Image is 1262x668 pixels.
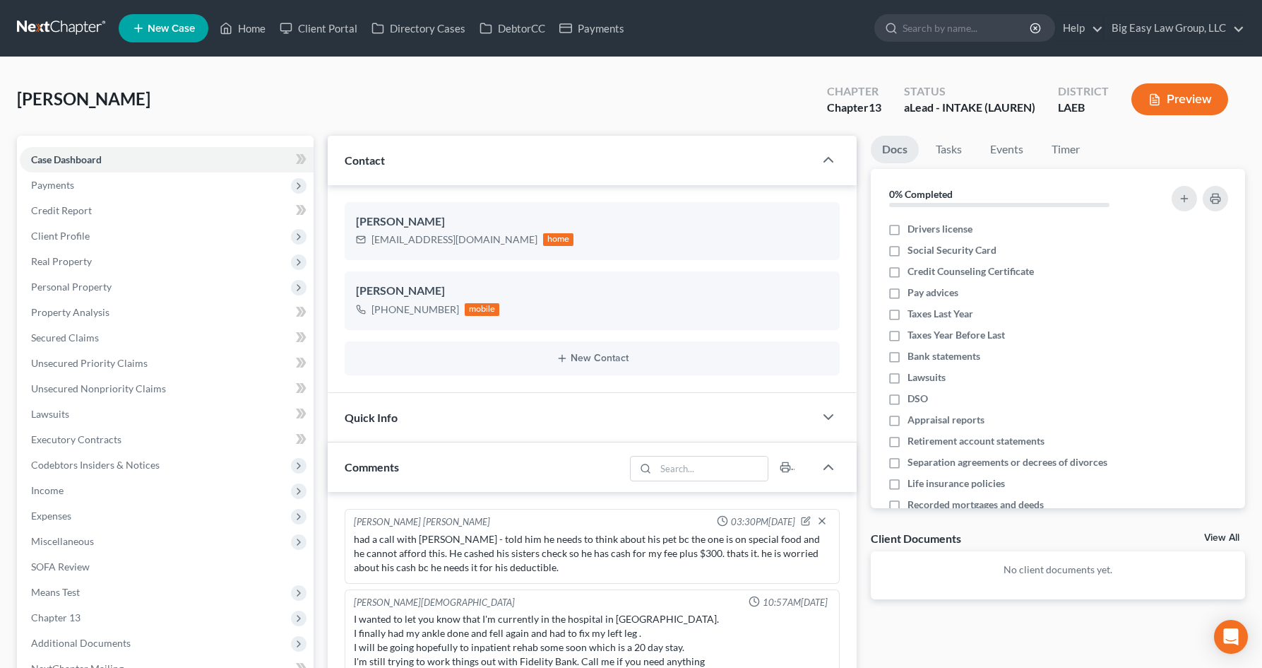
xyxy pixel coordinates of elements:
[345,411,398,424] span: Quick Info
[1131,83,1228,115] button: Preview
[20,198,314,223] a: Credit Report
[354,596,515,609] div: [PERSON_NAME][DEMOGRAPHIC_DATA]
[907,307,973,321] span: Taxes Last Year
[907,328,1005,342] span: Taxes Year Before Last
[273,16,364,41] a: Client Portal
[31,484,64,496] span: Income
[20,147,314,172] a: Case Dashboard
[364,16,472,41] a: Directory Cases
[907,434,1044,448] span: Retirement account statements
[20,351,314,376] a: Unsecured Priority Claims
[552,16,631,41] a: Payments
[472,16,552,41] a: DebtorCC
[31,459,160,471] span: Codebtors Insiders & Notices
[17,88,150,109] span: [PERSON_NAME]
[31,357,148,369] span: Unsecured Priority Claims
[354,515,490,529] div: [PERSON_NAME] [PERSON_NAME]
[907,243,996,257] span: Social Security Card
[827,83,881,100] div: Chapter
[903,15,1032,41] input: Search by name...
[979,136,1035,163] a: Events
[356,213,829,230] div: [PERSON_NAME]
[345,153,385,167] span: Contact
[148,23,195,34] span: New Case
[907,498,1044,512] span: Recorded mortgages and deeds
[904,100,1035,116] div: aLead - INTAKE (LAUREN)
[1105,16,1244,41] a: Big Easy Law Group, LLC
[356,353,829,364] button: New Contact
[871,531,961,546] div: Client Documents
[31,230,90,242] span: Client Profile
[31,179,74,191] span: Payments
[345,460,399,474] span: Comments
[924,136,973,163] a: Tasks
[907,286,958,300] span: Pay advices
[1204,533,1239,543] a: View All
[543,233,574,246] div: home
[371,233,537,247] div: [EMAIL_ADDRESS][DOMAIN_NAME]
[31,586,80,598] span: Means Test
[356,283,829,300] div: [PERSON_NAME]
[31,306,109,318] span: Property Analysis
[869,100,881,114] span: 13
[656,457,768,481] input: Search...
[827,100,881,116] div: Chapter
[31,281,112,293] span: Personal Property
[20,554,314,580] a: SOFA Review
[20,376,314,402] a: Unsecured Nonpriority Claims
[371,303,459,317] div: [PHONE_NUMBER]
[31,382,166,394] span: Unsecured Nonpriority Claims
[871,136,919,163] a: Docs
[31,561,90,573] span: SOFA Review
[31,433,121,445] span: Executory Contracts
[20,300,314,325] a: Property Analysis
[907,222,972,236] span: Drivers license
[20,402,314,427] a: Lawsuits
[31,611,81,623] span: Chapter 13
[31,153,102,165] span: Case Dashboard
[907,370,946,385] span: Lawsuits
[1056,16,1103,41] a: Help
[907,476,1005,491] span: Life insurance policies
[31,535,94,547] span: Miscellaneous
[882,563,1234,577] p: No client documents yet.
[889,188,953,200] strong: 0% Completed
[763,596,828,609] span: 10:57AM[DATE]
[1214,620,1248,654] div: Open Intercom Messenger
[31,637,131,649] span: Additional Documents
[1058,100,1109,116] div: LAEB
[213,16,273,41] a: Home
[31,332,99,344] span: Secured Claims
[31,255,92,267] span: Real Property
[1058,83,1109,100] div: District
[354,532,831,575] div: had a call with [PERSON_NAME] - told him he needs to think about his pet bc the one is on special...
[907,392,928,406] span: DSO
[907,349,980,363] span: Bank statements
[1040,136,1091,163] a: Timer
[465,303,500,316] div: mobile
[907,413,984,427] span: Appraisal reports
[31,408,69,420] span: Lawsuits
[907,264,1034,279] span: Credit Counseling Certificate
[907,455,1107,469] span: Separation agreements or decrees of divorces
[31,510,71,522] span: Expenses
[31,204,92,216] span: Credit Report
[904,83,1035,100] div: Status
[20,325,314,351] a: Secured Claims
[20,427,314,452] a: Executory Contracts
[731,515,795,529] span: 03:30PM[DATE]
